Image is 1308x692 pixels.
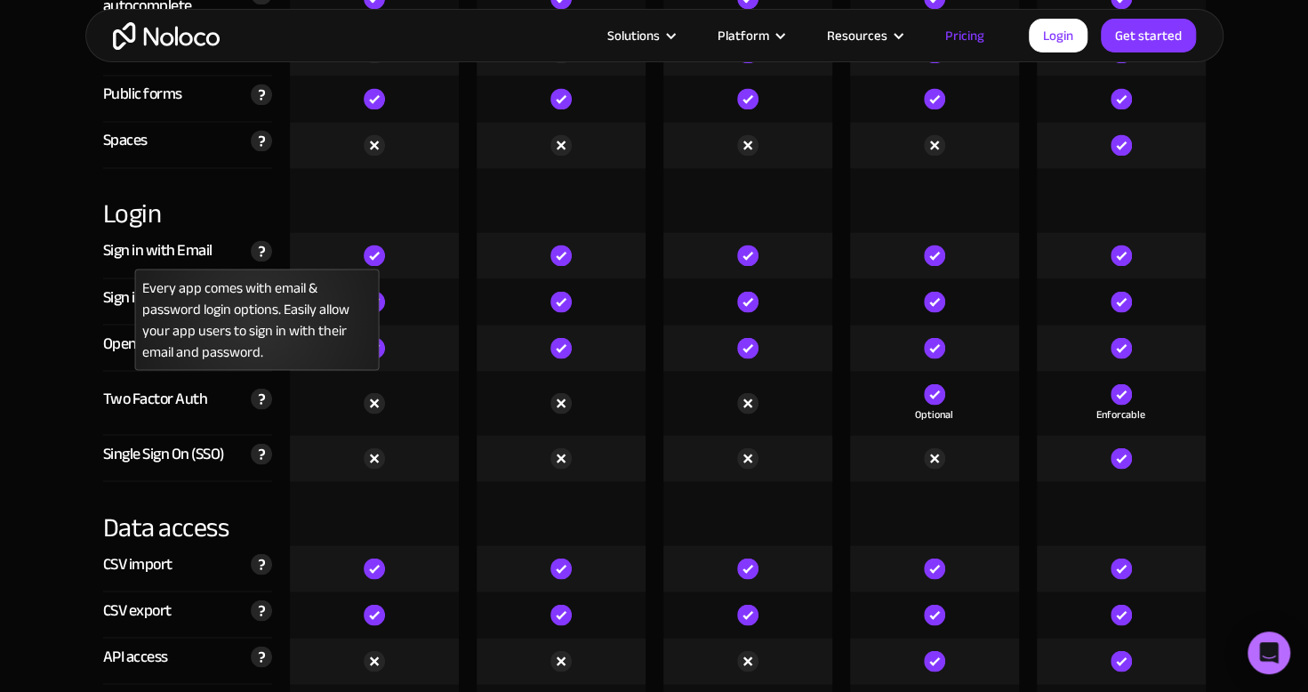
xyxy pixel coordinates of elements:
[103,284,221,310] div: Sign in with Google
[915,405,953,422] div: Optional
[1029,19,1087,52] a: Login
[607,24,660,47] div: Solutions
[103,168,272,232] div: Login
[718,24,769,47] div: Platform
[103,643,168,670] div: API access
[805,24,923,47] div: Resources
[134,269,379,370] div: Every app comes with email & password login options. Easily allow your app users to sign in with ...
[695,24,805,47] div: Platform
[923,24,1007,47] a: Pricing
[585,24,695,47] div: Solutions
[103,330,186,357] div: Open Sign Up
[103,237,213,264] div: Sign in with Email
[103,81,182,108] div: Public forms
[113,22,220,50] a: home
[103,385,208,412] div: Two Factor Auth
[1248,632,1290,674] div: Open Intercom Messenger
[103,481,272,545] div: Data access
[103,440,224,467] div: Single Sign On (SSO)
[103,597,172,624] div: CSV export
[1101,19,1196,52] a: Get started
[103,551,173,577] div: CSV import
[1096,405,1145,422] div: Enforcable
[103,127,148,154] div: Spaces
[827,24,887,47] div: Resources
